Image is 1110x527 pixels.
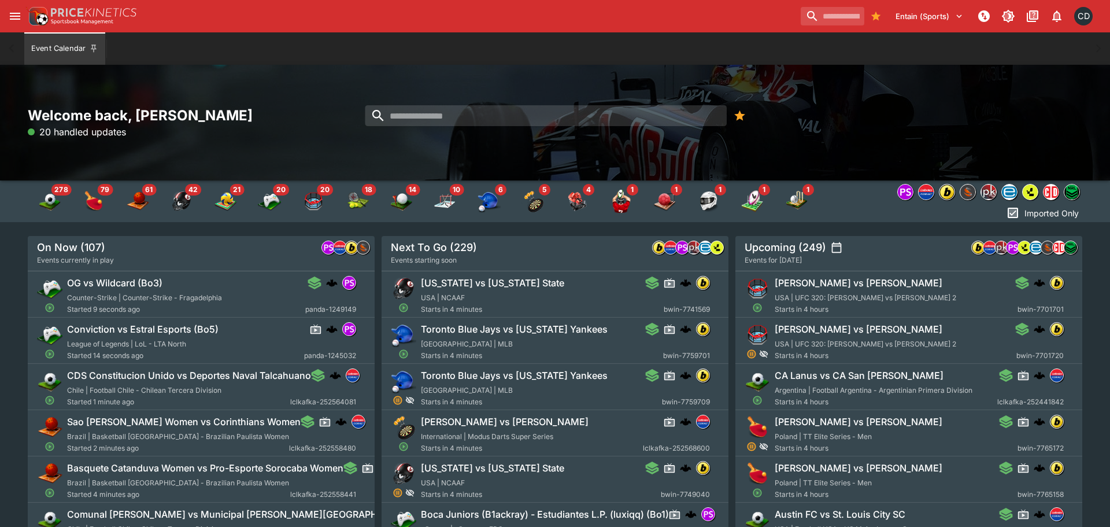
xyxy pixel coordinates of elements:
[680,416,691,428] img: logo-cerberus.svg
[661,489,710,500] span: bwin-7749040
[1046,6,1067,27] button: Notifications
[361,184,376,196] span: 18
[981,185,996,200] img: pricekinetics.png
[918,184,934,200] div: lclkafka
[1017,241,1031,255] div: lsports
[971,241,985,255] div: bwin
[391,368,416,394] img: baseball.png
[67,416,301,428] h6: Sao [PERSON_NAME] Women vs Corinthians Women
[1002,185,1017,200] img: betradar.png
[680,416,691,428] div: cerberus
[1043,184,1059,200] div: championdata
[343,323,356,336] img: pandascore.png
[391,255,457,266] span: Events starting soon
[45,441,55,452] svg: Open
[1071,3,1096,29] button: Cameron Duffy
[609,190,632,213] div: Rugby Union
[1023,185,1038,200] img: lsports.jpeg
[960,184,976,200] div: sportingsolutions
[980,184,997,200] div: pricekinetics
[898,185,913,200] img: pandascore.png
[230,184,244,196] span: 21
[994,241,1008,255] div: pricekinetics
[326,323,338,335] img: logo-cerberus.svg
[421,432,553,441] span: International | Modus Darts Super Series
[67,432,289,441] span: Brazil | Basketball [GEOGRAPHIC_DATA] - Brazilian Paulista Women
[97,184,113,196] span: 79
[67,340,186,348] span: League of Legends | LoL - LTA North
[28,125,126,139] p: 20 handled updates
[675,241,689,255] div: pandascore
[5,6,25,27] button: open drawer
[346,190,369,213] div: Tennis
[37,368,62,394] img: soccer.png
[697,415,709,428] img: lclkafka.png
[67,508,418,521] h6: Comunal [PERSON_NAME] vs Municipal [PERSON_NAME][GEOGRAPHIC_DATA]
[960,185,975,200] img: sportingsolutions.jpeg
[449,184,464,196] span: 10
[662,396,710,408] span: bwin-7759709
[998,6,1019,27] button: Toggle light/dark mode
[680,370,691,381] div: cerberus
[664,241,678,255] div: lclkafka
[478,190,501,213] div: Baseball
[653,190,676,213] div: Handball
[421,340,513,348] span: [GEOGRAPHIC_DATA] | MLB
[653,190,676,213] img: handball
[1017,443,1064,454] span: bwin-7765172
[1050,508,1063,521] img: lclkafka.png
[741,190,764,213] div: Rugby League
[745,415,770,440] img: table_tennis.png
[889,7,970,25] button: Select Tenant
[696,461,710,475] div: bwin
[680,323,691,335] div: cerberus
[710,241,724,255] div: lsports
[1044,185,1059,200] img: championdata.png
[697,323,709,336] img: bwin.png
[664,304,710,315] span: bwin-7741569
[51,19,113,24] img: Sportsbook Management
[1034,462,1045,474] img: logo-cerberus.svg
[745,241,826,254] h5: Upcoming (249)
[273,184,289,196] span: 20
[82,190,105,213] img: table_tennis
[45,395,55,406] svg: Open
[1050,415,1064,429] div: bwin
[24,32,105,65] button: Event Calendar
[67,293,222,302] span: Counter-Strike | Counter-Strike - Fragadelphia
[326,323,338,335] div: cerberus
[170,190,193,213] img: american_football
[334,241,346,254] img: lclkafka.png
[434,190,457,213] div: Ice Hockey
[25,5,49,28] img: PriceKinetics Logo
[752,488,763,498] svg: Open
[258,190,281,213] img: esports
[405,488,415,497] svg: Hidden
[1050,415,1063,428] img: bwin.png
[1034,277,1045,289] img: logo-cerberus.svg
[1074,7,1093,25] div: Cameron Duffy
[539,184,550,196] span: 5
[696,276,710,290] div: bwin
[67,443,289,454] span: Started 2 minutes ago
[680,370,691,381] img: logo-cerberus.svg
[1064,241,1078,255] div: nrl
[405,184,420,196] span: 14
[421,443,643,454] span: Starts in 4 minutes
[45,488,55,498] svg: Open
[302,190,325,213] div: Mixed Martial Arts
[752,395,763,406] svg: Open
[699,241,712,254] img: betradar.png
[421,350,663,362] span: Starts in 4 minutes
[939,184,955,200] div: bwin
[1064,184,1080,200] div: nrl
[775,489,1017,500] span: Starts in 4 hours
[352,415,365,428] img: lclkafka.png
[391,241,477,254] h5: Next To Go (229)
[142,184,156,196] span: 61
[346,368,360,382] div: lclkafka
[346,369,359,382] img: lclkafka.png
[697,190,720,213] div: Motor Racing
[405,396,415,405] svg: Hidden
[1050,276,1064,290] div: bwin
